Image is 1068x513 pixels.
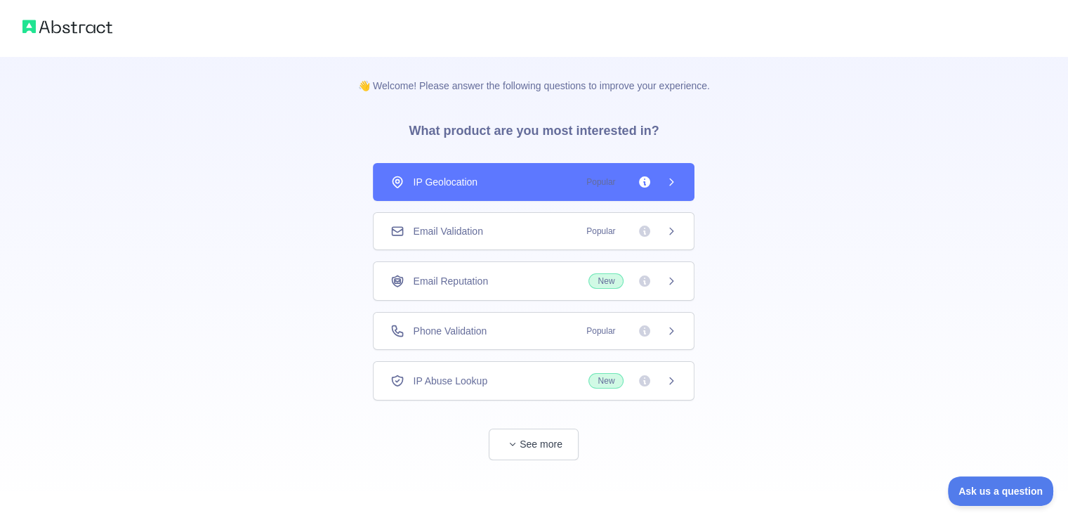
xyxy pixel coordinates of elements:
[413,374,487,388] span: IP Abuse Lookup
[413,175,477,189] span: IP Geolocation
[336,56,732,93] p: 👋 Welcome! Please answer the following questions to improve your experience.
[22,17,112,37] img: Abstract logo
[386,93,681,163] h3: What product are you most interested in?
[413,274,488,288] span: Email Reputation
[578,324,624,338] span: Popular
[588,373,624,389] span: New
[948,476,1054,506] iframe: Toggle Customer Support
[413,224,482,238] span: Email Validation
[413,324,487,338] span: Phone Validation
[578,175,624,189] span: Popular
[489,429,579,460] button: See more
[588,273,624,289] span: New
[578,224,624,238] span: Popular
